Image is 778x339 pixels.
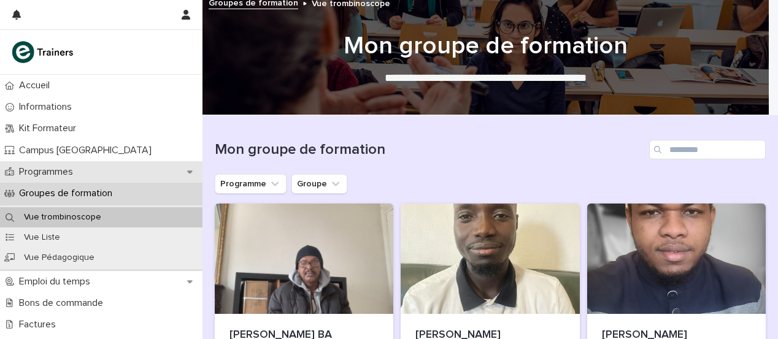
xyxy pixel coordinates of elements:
[19,80,50,90] font: Accueil
[24,233,60,242] font: Vue Liste
[19,102,72,112] font: Informations
[19,319,56,329] font: Factures
[344,34,628,58] font: Mon groupe de formation
[24,253,94,262] font: Vue Pédagogique
[19,167,73,177] font: Programmes
[19,123,76,133] font: Kit Formateur
[24,213,101,221] font: Vue trombinoscope
[215,174,287,194] button: Programme
[19,145,152,155] font: Campus [GEOGRAPHIC_DATA]
[19,188,112,198] font: Groupes de formation
[19,298,103,308] font: Bons de commande
[291,174,347,194] button: Groupe
[10,40,77,64] img: K0CqGN7SDeD6s4JG8KQk
[215,142,385,157] font: Mon groupe de formation
[649,140,766,159] input: Recherche
[19,276,90,286] font: Emploi du temps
